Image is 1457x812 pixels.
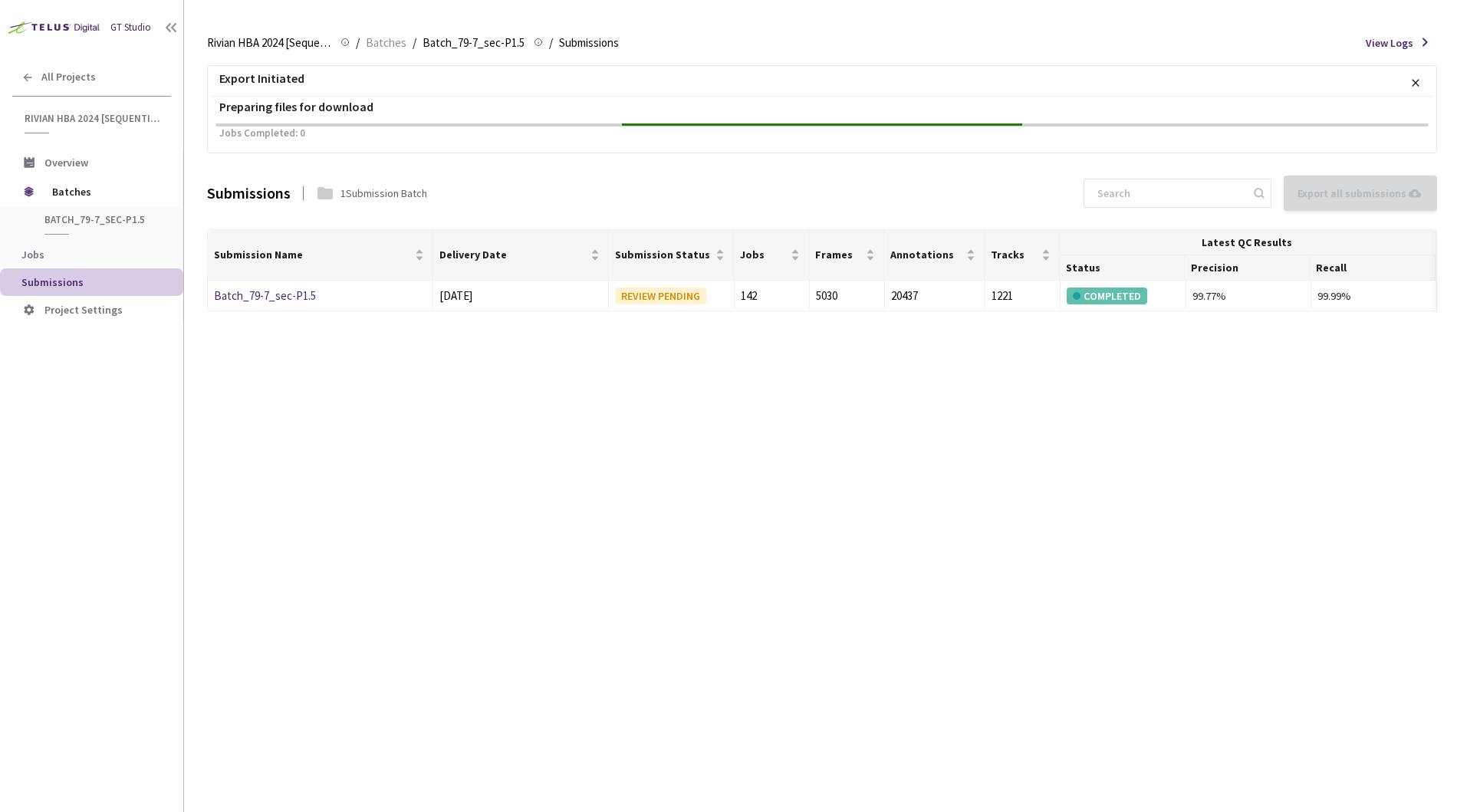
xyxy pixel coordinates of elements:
div: 20437 [891,287,978,305]
span: Submissions [21,275,84,289]
span: Project Settings [44,303,123,317]
div: 142 [741,287,803,305]
div: COMPLETED [1067,288,1147,304]
div: 99.77% [1192,288,1305,304]
p: Export Initiated [212,70,304,87]
th: Latest QC Results [1060,230,1436,255]
span: Jobs [740,248,788,261]
span: Batches [52,176,157,207]
th: Jobs [734,230,809,281]
span: Overview [44,156,88,169]
span: Submission Status [615,248,712,261]
th: Delivery Date [433,230,609,281]
div: GT Studio [110,21,151,35]
th: Status [1060,255,1185,281]
span: Submissions [559,34,619,52]
span: Submission Name [214,248,412,261]
span: Annotations [890,248,963,261]
span: All Projects [41,71,96,84]
div: Submissions [207,182,291,205]
p: Preparing files for download [212,98,1432,116]
th: Submission Name [208,230,433,281]
div: REVIEW PENDING [615,288,706,304]
p: × [1411,70,1420,96]
p: Jobs Completed: 0 [212,127,1432,141]
span: Jobs [21,248,44,261]
span: Delivery Date [439,248,587,261]
div: 1 Submission Batch [340,186,427,201]
div: 99.99% [1317,288,1430,304]
div: Export all submissions [1297,185,1423,202]
th: Submission Status [609,230,734,281]
input: Search [1088,179,1251,207]
span: Rivian HBA 2024 [Sequential] [207,34,331,52]
a: Batches [363,34,409,51]
li: / [549,34,553,52]
th: Annotations [884,230,985,281]
th: Recall [1310,255,1435,281]
span: Rivian HBA 2024 [Sequential] [25,112,162,125]
span: Batches [366,34,406,52]
span: Batch_79-7_sec-P1.5 [423,34,525,52]
span: Tracks [991,248,1038,261]
div: 1221 [992,287,1054,305]
a: Batch_79-7_sec-P1.5 [214,288,316,303]
li: / [356,34,360,52]
th: Tracks [985,230,1060,281]
span: Batch_79-7_sec-P1.5 [44,213,158,226]
span: Frames [815,248,863,261]
th: Precision [1185,255,1310,281]
div: 5030 [816,287,878,305]
span: View Logs [1366,35,1413,51]
li: / [413,34,416,52]
div: [DATE] [439,287,602,305]
th: Frames [809,230,884,281]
